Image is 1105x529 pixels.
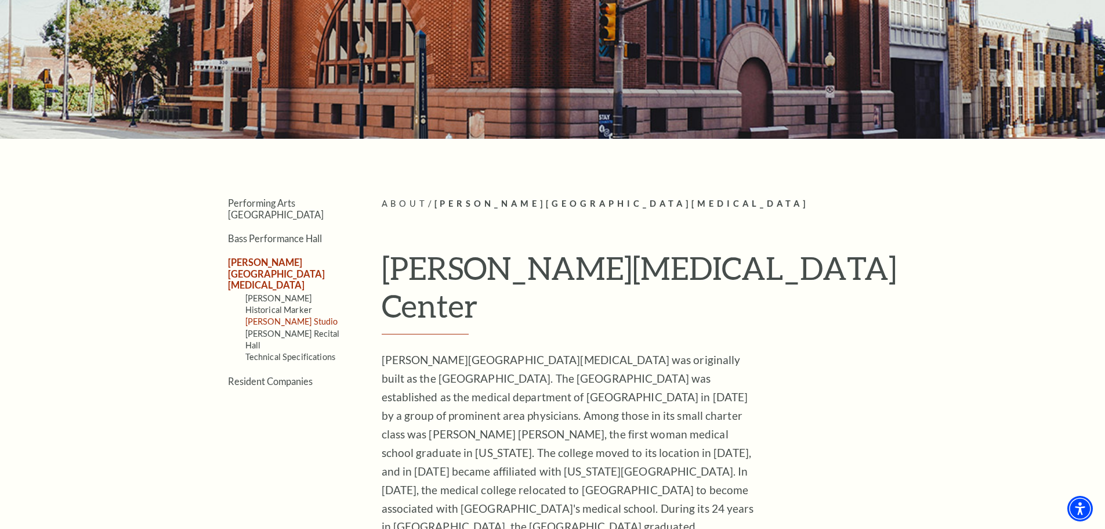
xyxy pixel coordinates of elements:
a: [PERSON_NAME][GEOGRAPHIC_DATA][MEDICAL_DATA] [228,257,325,290]
a: Bass Performance Hall [228,233,322,244]
a: [PERSON_NAME] Studio [245,316,338,326]
a: Resident Companies [228,376,313,387]
p: / [382,197,912,211]
h1: [PERSON_NAME][MEDICAL_DATA] Center [382,249,912,334]
div: Accessibility Menu [1067,496,1093,521]
a: Performing Arts [GEOGRAPHIC_DATA] [228,197,324,219]
span: About [382,199,428,208]
a: [PERSON_NAME] Historical Marker [245,293,312,315]
span: [PERSON_NAME][GEOGRAPHIC_DATA][MEDICAL_DATA] [434,199,809,208]
a: Technical Specifications [245,352,335,362]
a: [PERSON_NAME] Recital Hall [245,329,340,350]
